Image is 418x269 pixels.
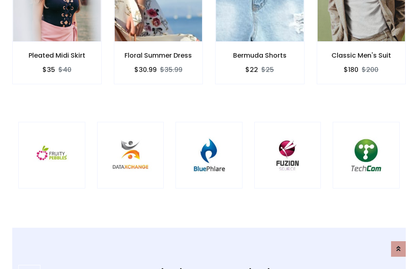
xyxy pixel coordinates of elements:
h6: Bermuda Shorts [216,52,304,59]
del: $40 [58,65,71,74]
del: $35.99 [160,65,182,74]
h6: $180 [344,66,358,74]
del: $200 [362,65,378,74]
h6: $22 [245,66,258,74]
h6: Pleated Midi Skirt [13,52,101,59]
h6: $30.99 [134,66,157,74]
h6: $35 [42,66,55,74]
h6: Floral Summer Dress [114,52,203,59]
del: $25 [261,65,274,74]
h6: Classic Men's Suit [317,52,406,59]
